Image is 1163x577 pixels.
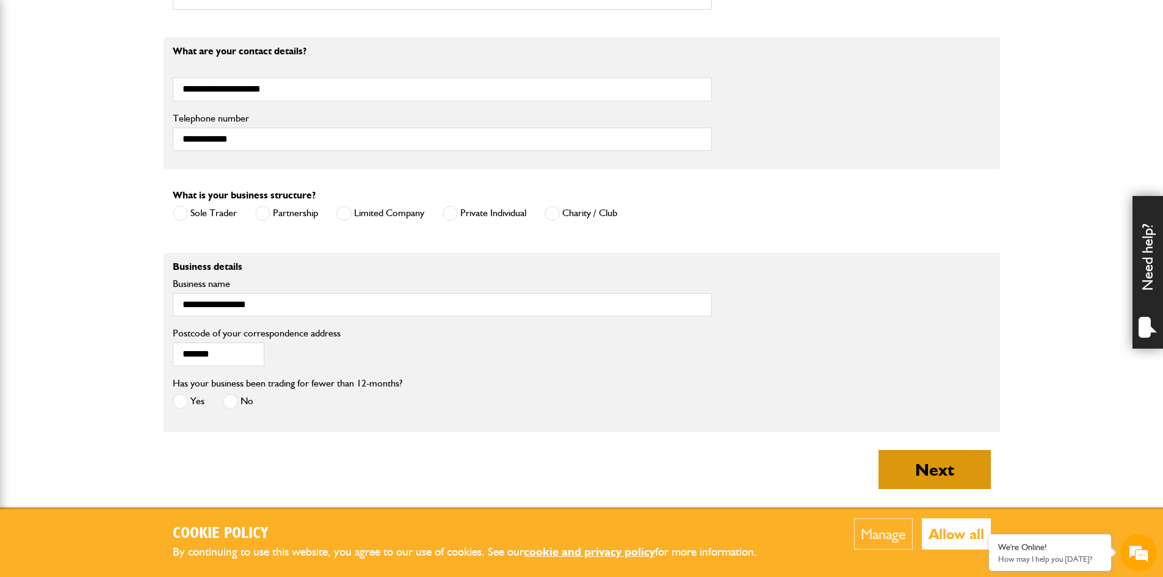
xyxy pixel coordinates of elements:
[173,543,777,562] p: By continuing to use this website, you agree to our use of cookies. See our for more information.
[443,206,526,221] label: Private Individual
[545,206,617,221] label: Charity / Club
[173,206,237,221] label: Sole Trader
[16,113,223,140] input: Enter your last name
[166,376,222,393] em: Start Chat
[998,554,1102,564] p: How may I help you today?
[255,206,318,221] label: Partnership
[524,545,655,559] a: cookie and privacy policy
[854,518,913,550] button: Manage
[173,46,712,56] p: What are your contact details?
[173,379,402,388] label: Has your business been trading for fewer than 12-months?
[200,6,230,35] div: Minimize live chat window
[173,328,359,338] label: Postcode of your correspondence address
[63,68,205,84] div: Chat with us now
[922,518,991,550] button: Allow all
[1132,196,1163,349] div: Need help?
[173,394,205,409] label: Yes
[173,262,712,272] p: Business details
[16,221,223,366] textarea: Type your message and hit 'Enter'
[16,149,223,176] input: Enter your email address
[879,450,991,489] button: Next
[173,279,712,289] label: Business name
[223,394,253,409] label: No
[173,114,712,123] label: Telephone number
[336,206,424,221] label: Limited Company
[21,68,51,85] img: d_20077148190_company_1631870298795_20077148190
[16,185,223,212] input: Enter your phone number
[173,191,316,200] label: What is your business structure?
[173,524,777,543] h2: Cookie Policy
[998,542,1102,553] div: We're Online!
